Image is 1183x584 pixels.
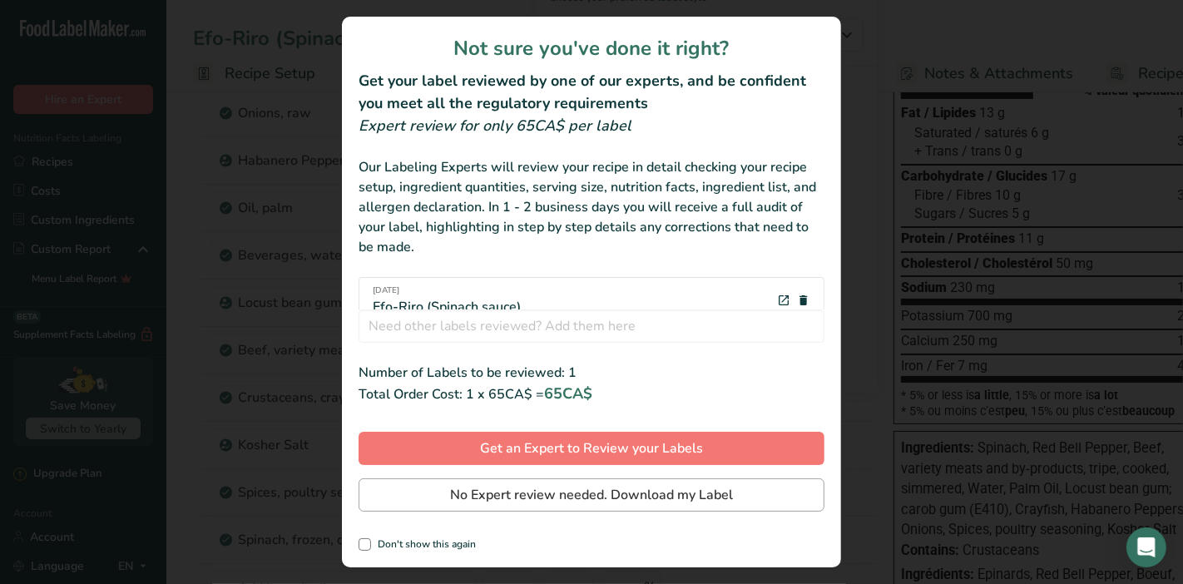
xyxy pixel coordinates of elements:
div: Open Intercom Messenger [1126,527,1166,567]
div: Total Order Cost: 1 x 65CA$ = [359,383,824,405]
h2: Get your label reviewed by one of our experts, and be confident you meet all the regulatory requi... [359,70,824,115]
div: Number of Labels to be reviewed: 1 [359,363,824,383]
h1: Not sure you've done it right? [359,33,824,63]
div: Our Labeling Experts will review your recipe in detail checking your recipe setup, ingredient qua... [359,157,824,257]
span: 65CA$ [544,384,592,403]
div: Efo-Riro (Spinach sauce) [373,285,521,317]
button: Get an Expert to Review your Labels [359,432,824,465]
div: Expert review for only 65CA$ per label [359,115,824,137]
span: [DATE] [373,285,521,297]
input: Need other labels reviewed? Add them here [359,309,824,343]
button: No Expert review needed. Download my Label [359,478,824,512]
span: Don't show this again [371,538,476,551]
span: No Expert review needed. Download my Label [450,485,733,505]
span: Get an Expert to Review your Labels [480,438,703,458]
